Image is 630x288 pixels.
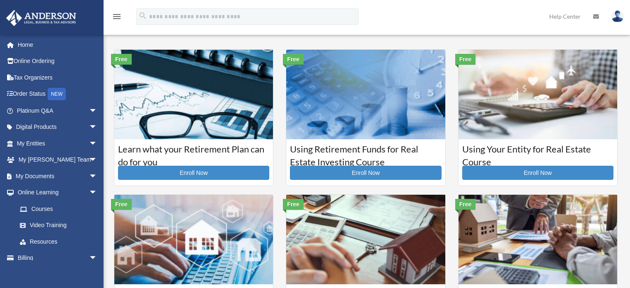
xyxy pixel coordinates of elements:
a: Enroll Now [462,166,613,180]
a: My Entitiesarrow_drop_down [6,135,110,152]
a: Courses [12,201,106,217]
a: Enroll Now [118,166,269,180]
i: menu [112,12,122,22]
a: Online Ordering [6,53,110,70]
span: arrow_drop_down [89,250,106,267]
img: User Pic [611,10,624,22]
h3: Using Your Entity for Real Estate Course [462,143,613,164]
a: Billingarrow_drop_down [6,250,110,266]
a: Order StatusNEW [6,86,110,103]
div: Free [283,199,304,210]
span: arrow_drop_down [89,102,106,119]
a: Platinum Q&Aarrow_drop_down [6,102,110,119]
span: arrow_drop_down [89,152,106,169]
div: Free [455,54,476,65]
span: arrow_drop_down [89,184,106,201]
span: arrow_drop_down [89,135,106,152]
a: Online Learningarrow_drop_down [6,184,110,201]
a: Video Training [12,217,110,234]
i: search [138,11,147,20]
div: Free [455,199,476,210]
a: menu [112,15,122,22]
div: Free [111,199,132,210]
h3: Learn what your Retirement Plan can do for you [118,143,269,164]
a: Digital Productsarrow_drop_down [6,119,110,136]
span: arrow_drop_down [89,168,106,185]
div: Free [283,54,304,65]
a: Tax Organizers [6,69,110,86]
div: Free [111,54,132,65]
img: Anderson Advisors Platinum Portal [4,10,79,26]
a: My Documentsarrow_drop_down [6,168,110,184]
a: Home [6,36,110,53]
a: My [PERSON_NAME] Teamarrow_drop_down [6,152,110,168]
h3: Using Retirement Funds for Real Estate Investing Course [290,143,441,164]
span: arrow_drop_down [89,119,106,136]
a: Enroll Now [290,166,441,180]
a: Resources [12,233,110,250]
div: NEW [48,88,66,100]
